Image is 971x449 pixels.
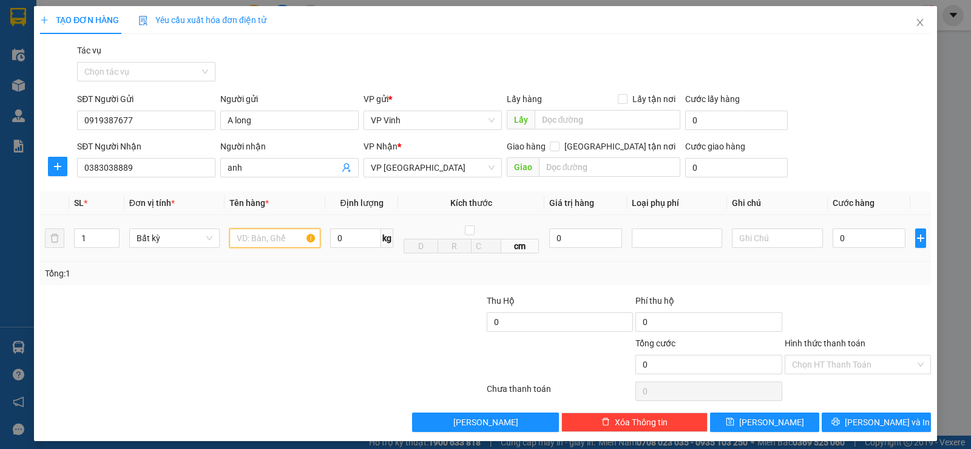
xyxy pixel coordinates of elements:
[845,416,930,429] span: [PERSON_NAME] và In
[785,338,865,348] label: Hình thức thanh toán
[501,239,539,253] span: cm
[915,228,926,248] button: plus
[710,413,819,432] button: save[PERSON_NAME]
[74,198,84,208] span: SL
[507,94,542,104] span: Lấy hàng
[627,191,728,215] th: Loại phụ phí
[412,413,558,432] button: [PERSON_NAME]
[822,413,931,432] button: printer[PERSON_NAME] và In
[438,239,472,253] input: R
[726,417,734,427] span: save
[549,198,594,208] span: Giá trị hàng
[727,191,828,215] th: Ghi chú
[732,228,823,248] input: Ghi Chú
[77,140,215,153] div: SĐT Người Nhận
[381,228,393,248] span: kg
[220,140,359,153] div: Người nhận
[220,92,359,106] div: Người gửi
[507,110,535,129] span: Lấy
[549,228,622,248] input: 0
[106,238,119,247] span: Decrease Value
[138,15,266,25] span: Yêu cầu xuất hóa đơn điện tử
[539,157,681,177] input: Dọc đường
[685,111,788,130] input: Cước lấy hàng
[635,338,675,348] span: Tổng cước
[486,382,634,403] div: Chưa thanh toán
[615,416,668,429] span: Xóa Thông tin
[903,6,937,40] button: Close
[685,142,745,151] label: Cước giao hàng
[453,416,518,429] span: [PERSON_NAME]
[229,228,320,248] input: VD: Bàn, Ghế
[833,198,875,208] span: Cước hàng
[364,92,502,106] div: VP gửi
[371,159,495,177] span: VP Đà Nẵng
[77,46,101,55] label: Tác vụ
[915,18,925,27] span: close
[685,158,788,177] input: Cước giao hàng
[404,239,438,253] input: D
[487,296,515,306] span: Thu Hộ
[137,229,213,247] span: Bất kỳ
[831,417,840,427] span: printer
[450,198,492,208] span: Kích thước
[371,111,495,129] span: VP Vinh
[342,163,351,173] span: user-add
[40,15,119,25] span: TẠO ĐƠN HÀNG
[635,294,782,312] div: Phí thu hộ
[48,157,67,176] button: plus
[628,92,680,106] span: Lấy tận nơi
[77,92,215,106] div: SĐT Người Gửi
[560,140,680,153] span: [GEOGRAPHIC_DATA] tận nơi
[739,416,804,429] span: [PERSON_NAME]
[109,239,117,247] span: down
[49,162,67,171] span: plus
[340,198,384,208] span: Định lượng
[364,142,398,151] span: VP Nhận
[138,16,148,26] img: icon
[916,233,925,243] span: plus
[535,110,681,129] input: Dọc đường
[106,229,119,238] span: Increase Value
[471,239,502,253] input: C
[685,94,740,104] label: Cước lấy hàng
[129,198,175,208] span: Đơn vị tính
[229,198,269,208] span: Tên hàng
[601,417,610,427] span: delete
[45,267,376,280] div: Tổng: 1
[40,16,49,24] span: plus
[109,231,117,238] span: up
[507,142,546,151] span: Giao hàng
[45,228,64,248] button: delete
[561,413,708,432] button: deleteXóa Thông tin
[507,157,539,177] span: Giao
